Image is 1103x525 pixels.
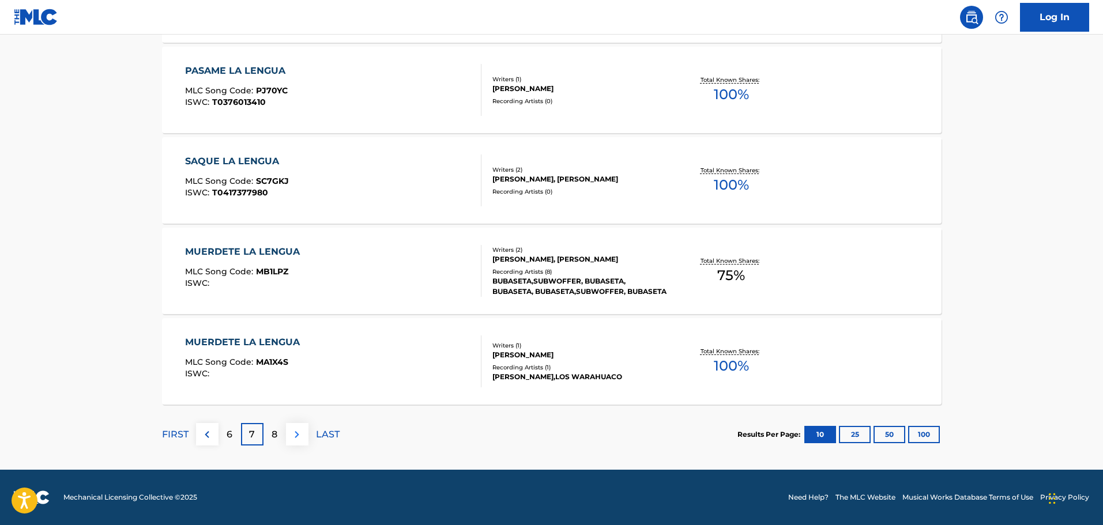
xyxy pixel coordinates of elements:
[185,97,212,107] span: ISWC :
[908,426,940,443] button: 100
[162,228,942,314] a: MUERDETE LA LENGUAMLC Song Code:MB1LPZISWC:Writers (2)[PERSON_NAME], [PERSON_NAME]Recording Artis...
[256,176,289,186] span: SC7GKJ
[839,426,871,443] button: 25
[290,428,304,441] img: right
[316,428,340,441] p: LAST
[714,356,749,376] span: 100 %
[492,372,667,382] div: [PERSON_NAME],LOS WARAHUACO
[492,267,667,276] div: Recording Artists ( 8 )
[701,347,762,356] p: Total Known Shares:
[701,256,762,265] p: Total Known Shares:
[492,75,667,84] div: Writers ( 1 )
[902,492,1033,503] a: Musical Works Database Terms of Use
[1049,481,1056,516] div: Drag
[804,426,836,443] button: 10
[492,174,667,184] div: [PERSON_NAME], [PERSON_NAME]
[492,245,667,254] div: Writers ( 2 )
[185,245,306,259] div: MUERDETE LA LENGUA
[714,175,749,195] span: 100 %
[185,278,212,288] span: ISWC :
[185,368,212,379] span: ISWC :
[185,335,306,349] div: MUERDETE LA LENGUA
[162,137,942,224] a: SAQUE LA LENGUAMLC Song Code:SC7GKJISWC:T0417377980Writers (2)[PERSON_NAME], [PERSON_NAME]Recordi...
[256,85,288,96] span: PJ70YC
[256,357,288,367] span: MA1X4S
[714,84,749,105] span: 100 %
[212,187,268,198] span: T0417377980
[990,6,1013,29] div: Help
[737,429,803,440] p: Results Per Page:
[788,492,829,503] a: Need Help?
[227,428,232,441] p: 6
[162,47,942,133] a: PASAME LA LENGUAMLC Song Code:PJ70YCISWC:T0376013410Writers (1)[PERSON_NAME]Recording Artists (0)...
[185,187,212,198] span: ISWC :
[185,266,256,277] span: MLC Song Code :
[212,97,266,107] span: T0376013410
[835,492,895,503] a: The MLC Website
[701,166,762,175] p: Total Known Shares:
[717,265,745,286] span: 75 %
[14,490,50,504] img: logo
[492,165,667,174] div: Writers ( 2 )
[492,97,667,105] div: Recording Artists ( 0 )
[492,187,667,196] div: Recording Artists ( 0 )
[492,350,667,360] div: [PERSON_NAME]
[960,6,983,29] a: Public Search
[162,428,189,441] p: FIRST
[965,10,978,24] img: search
[256,266,288,277] span: MB1LPZ
[1040,492,1089,503] a: Privacy Policy
[492,254,667,265] div: [PERSON_NAME], [PERSON_NAME]
[492,276,667,297] div: BUBASETA,SUBWOFFER, BUBASETA, BUBASETA, BUBASETA,SUBWOFFER, BUBASETA
[14,9,58,25] img: MLC Logo
[701,75,762,84] p: Total Known Shares:
[185,176,256,186] span: MLC Song Code :
[1045,470,1103,525] iframe: Chat Widget
[185,357,256,367] span: MLC Song Code :
[185,64,291,78] div: PASAME LA LENGUA
[185,154,289,168] div: SAQUE LA LENGUA
[1020,3,1089,32] a: Log In
[874,426,905,443] button: 50
[492,341,667,350] div: Writers ( 1 )
[995,10,1008,24] img: help
[162,318,942,405] a: MUERDETE LA LENGUAMLC Song Code:MA1X4SISWC:Writers (1)[PERSON_NAME]Recording Artists (1)[PERSON_N...
[249,428,255,441] p: 7
[200,428,214,441] img: left
[185,85,256,96] span: MLC Song Code :
[63,492,197,503] span: Mechanical Licensing Collective © 2025
[492,363,667,372] div: Recording Artists ( 1 )
[492,84,667,94] div: [PERSON_NAME]
[272,428,277,441] p: 8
